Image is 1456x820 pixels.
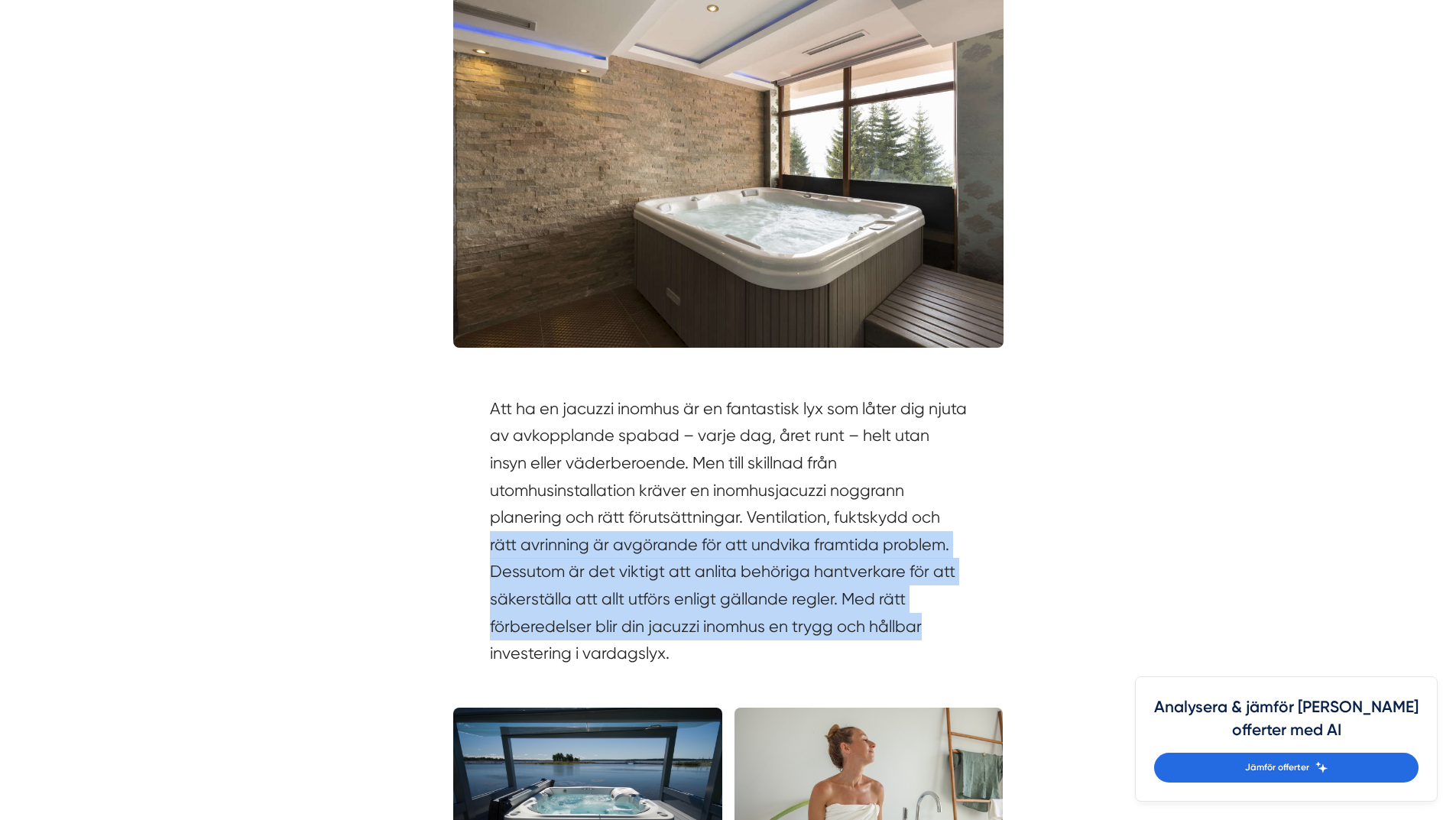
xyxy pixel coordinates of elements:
section: Att ha en jacuzzi inomhus är en fantastisk lyx som låter dig njuta av avkopplande spabad – varje ... [490,395,967,675]
a: Jämför offerter [1154,753,1419,783]
h4: Analysera & jämför [PERSON_NAME] offerter med AI [1154,695,1419,753]
span: Jämför offerter [1245,760,1309,775]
